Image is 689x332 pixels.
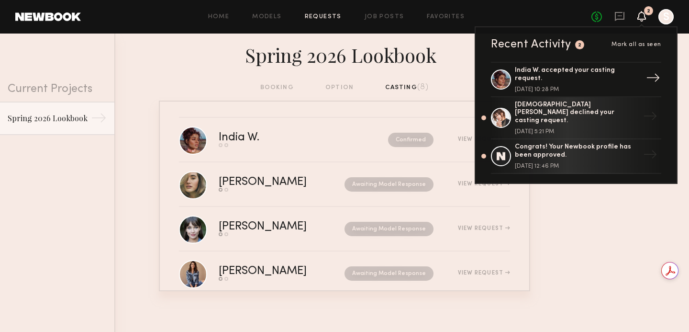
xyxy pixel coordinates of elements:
[491,39,571,50] div: Recent Activity
[252,14,281,20] a: Models
[219,177,326,188] div: [PERSON_NAME]
[491,139,661,174] a: Congrats! Your Newbook profile has been approved.[DATE] 12:46 PM→
[8,113,91,124] div: Spring 2026 Lookbook
[639,105,661,130] div: →
[515,87,639,92] div: [DATE] 10:28 PM
[578,43,582,48] div: 2
[491,97,661,139] a: [DEMOGRAPHIC_DATA][PERSON_NAME] declined your casting request.[DATE] 5:21 PM→
[515,67,639,83] div: India W. accepted your casting request.
[344,177,433,192] nb-request-status: Awaiting Model Response
[179,162,510,207] a: [PERSON_NAME]Awaiting Model ResponseView Request
[305,14,342,20] a: Requests
[208,14,230,20] a: Home
[458,137,510,142] div: View Request
[344,222,433,236] nb-request-status: Awaiting Model Response
[159,41,530,67] div: Spring 2026 Lookbook
[179,118,510,162] a: India W.ConfirmedView Request
[611,42,661,47] span: Mark all as seen
[515,101,639,125] div: [DEMOGRAPHIC_DATA][PERSON_NAME] declined your casting request.
[219,266,326,277] div: [PERSON_NAME]
[179,252,510,296] a: [PERSON_NAME]Awaiting Model ResponseView Request
[647,9,650,14] div: 2
[91,110,107,129] div: →
[491,62,661,97] a: India W. accepted your casting request.[DATE] 10:28 PM→
[515,129,639,135] div: [DATE] 5:21 PM
[639,144,661,169] div: →
[515,163,639,169] div: [DATE] 12:46 PM
[365,14,404,20] a: Job Posts
[458,226,510,231] div: View Request
[427,14,465,20] a: Favorites
[219,132,324,143] div: India W.
[179,207,510,252] a: [PERSON_NAME]Awaiting Model ResponseView Request
[219,221,326,232] div: [PERSON_NAME]
[658,9,674,24] a: S
[344,266,433,281] nb-request-status: Awaiting Model Response
[642,67,664,92] div: →
[458,181,510,187] div: View Request
[515,143,639,160] div: Congrats! Your Newbook profile has been approved.
[388,133,433,147] nb-request-status: Confirmed
[458,270,510,276] div: View Request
